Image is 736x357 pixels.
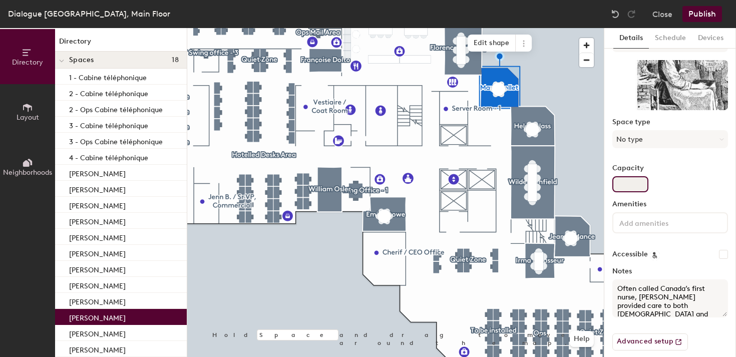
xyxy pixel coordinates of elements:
h1: Directory [55,36,187,52]
span: 18 [172,56,179,64]
p: 2 - Ops Cabine téléphonique [69,103,163,114]
p: [PERSON_NAME] [69,279,126,290]
textarea: Often called Canada’s first nurse, [PERSON_NAME] provided care to both [DEMOGRAPHIC_DATA] and set... [612,279,728,317]
button: Close [652,6,672,22]
p: 3 - Ops Cabine téléphonique [69,135,163,146]
p: [PERSON_NAME] [69,311,126,322]
img: Redo [626,9,636,19]
button: No type [612,130,728,148]
span: Layout [17,113,39,122]
p: [PERSON_NAME] [69,295,126,306]
p: 4 - Cabine téléphonique [69,151,148,162]
span: Edit shape [468,35,516,52]
p: 3 - Cabine téléphonique [69,119,148,130]
p: 1 - Cabine téléphonique [69,71,147,82]
p: [PERSON_NAME] [69,343,126,354]
button: Schedule [649,28,692,49]
label: Capacity [612,164,728,172]
p: [PERSON_NAME] [69,167,126,178]
p: [PERSON_NAME] [69,183,126,194]
p: [PERSON_NAME] [69,215,126,226]
label: Amenities [612,200,728,208]
label: Notes [612,267,728,275]
img: The space named Marie Rollet [612,60,728,110]
button: Devices [692,28,729,49]
p: [PERSON_NAME] [69,263,126,274]
label: Space type [612,118,728,126]
p: [PERSON_NAME] [69,327,126,338]
span: Spaces [69,56,94,64]
div: Dialogue [GEOGRAPHIC_DATA], Main Floor [8,8,170,20]
input: Add amenities [617,216,707,228]
button: Advanced setup [612,333,688,350]
button: Details [613,28,649,49]
p: [PERSON_NAME] [69,199,126,210]
span: Directory [12,58,43,67]
label: Accessible [612,250,648,258]
img: Undo [610,9,620,19]
p: [PERSON_NAME] [69,247,126,258]
button: Help [570,331,594,347]
span: Neighborhoods [3,168,52,177]
p: 2 - Cabine téléphonique [69,87,148,98]
p: [PERSON_NAME] [69,231,126,242]
button: Publish [682,6,722,22]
